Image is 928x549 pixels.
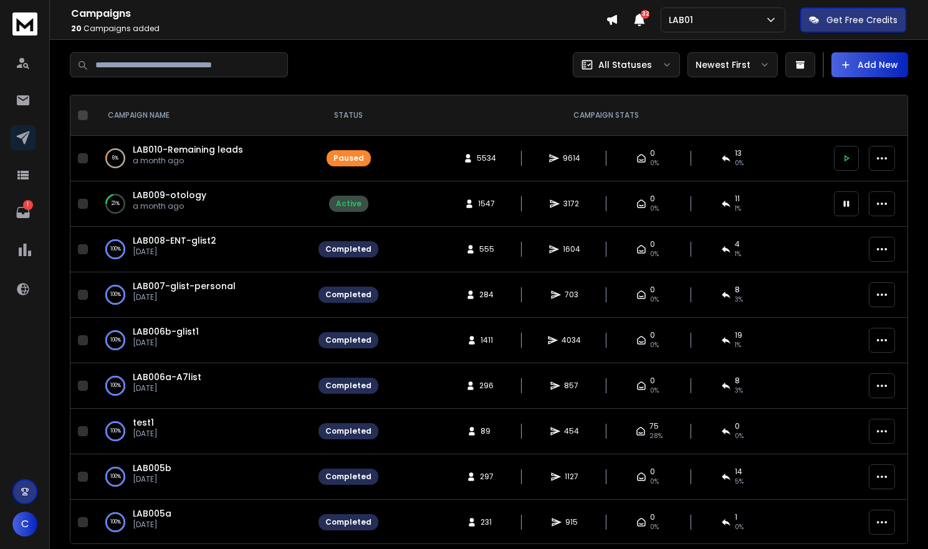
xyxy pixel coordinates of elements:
span: 0% [650,204,659,214]
span: 0% [650,249,659,259]
span: 4 [735,239,740,249]
span: 703 [565,290,578,300]
div: Active [336,199,361,209]
span: 0 [650,285,655,295]
span: 8 [735,285,740,295]
span: 5 % [735,477,744,487]
img: logo [12,12,37,36]
span: 0 [650,330,655,340]
span: 0 [650,512,655,522]
span: 3172 [563,199,579,209]
p: All Statuses [598,59,652,71]
p: 1 [23,200,33,210]
span: 1 % [735,204,741,214]
p: 21 % [112,198,120,210]
div: Completed [325,381,371,391]
span: 0 [650,467,655,477]
span: 13 [735,148,742,158]
span: 1 [735,512,737,522]
th: STATUS [311,95,386,136]
span: 0 [735,421,740,431]
p: a month ago [133,201,206,211]
td: 100%LAB006a-A7list[DATE] [93,363,311,409]
span: 11 [735,194,740,204]
span: 32 [641,10,649,19]
span: 0 % [735,431,744,441]
p: 100 % [110,425,121,437]
span: 0 [650,239,655,249]
td: 6%LAB010-Remaining leadsa month ago [93,136,311,181]
span: 4034 [562,335,581,345]
span: LAB010-Remaining leads [133,143,243,156]
span: 14 [735,467,742,477]
span: 0% [650,477,659,487]
div: Completed [325,244,371,254]
td: 100%LAB006b-glist1[DATE] [93,318,311,363]
p: [DATE] [133,429,158,439]
p: 100 % [110,289,121,301]
p: LAB01 [669,14,698,26]
button: Get Free Credits [800,7,906,32]
span: 0% [650,340,659,350]
p: [DATE] [133,474,171,484]
span: 1604 [563,244,580,254]
button: Newest First [687,52,778,77]
div: Completed [325,472,371,482]
span: 3 % [735,295,743,305]
td: 100%LAB005a[DATE] [93,500,311,545]
span: 0 % [735,158,744,168]
a: LAB005a [133,507,171,520]
span: 8 [735,376,740,386]
span: 0% [650,522,659,532]
span: 9614 [563,153,580,163]
div: Completed [325,290,371,300]
p: [DATE] [133,383,201,393]
div: Completed [325,426,371,436]
span: 1 % [735,249,741,259]
span: 857 [564,381,578,391]
p: 6 % [112,152,118,165]
span: 1547 [478,199,495,209]
a: LAB006a-A7list [133,371,201,383]
span: 89 [481,426,493,436]
span: 231 [481,517,493,527]
p: Get Free Credits [826,14,897,26]
span: 1411 [481,335,493,345]
p: a month ago [133,156,243,166]
div: Paused [333,153,364,163]
span: 0 [650,376,655,386]
span: 297 [480,472,494,482]
span: 0% [650,386,659,396]
span: 20 [71,23,82,34]
span: 0 % [735,522,744,532]
td: 100%LAB008-ENT-glist2[DATE] [93,227,311,272]
span: 3 % [735,386,743,396]
span: LAB009-otology [133,189,206,201]
div: Completed [325,517,371,527]
span: 0 [650,194,655,204]
span: 284 [479,290,494,300]
a: LAB008-ENT-glist2 [133,234,216,247]
td: 100%LAB007-glist-personal[DATE] [93,272,311,318]
span: 555 [479,244,494,254]
a: test1 [133,416,154,429]
p: [DATE] [133,338,199,348]
td: 100%LAB005b[DATE] [93,454,311,500]
a: LAB007-glist-personal [133,280,236,292]
th: CAMPAIGN NAME [93,95,311,136]
span: 1127 [565,472,578,482]
p: 100 % [110,334,121,346]
h1: Campaigns [71,6,606,21]
span: 75 [649,421,659,431]
a: LAB006b-glist1 [133,325,199,338]
span: 296 [479,381,494,391]
p: 100 % [110,243,121,255]
th: CAMPAIGN STATS [386,95,826,136]
button: Add New [831,52,908,77]
span: 19 [735,330,742,340]
p: 100 % [110,470,121,483]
